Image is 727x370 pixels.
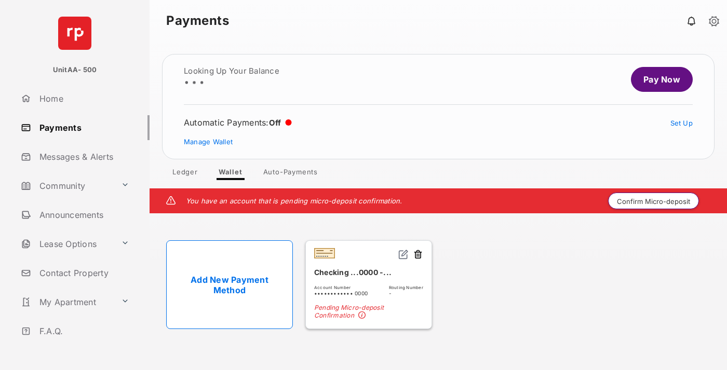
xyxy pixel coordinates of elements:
[17,86,150,111] a: Home
[184,67,279,75] h2: Looking up your balance
[389,285,423,290] span: Routing Number
[314,304,423,320] span: Pending Micro-deposit Confirmation
[186,197,402,205] em: You have an account that is pending micro-deposit confirmation.
[17,173,117,198] a: Community
[398,249,409,259] img: svg+xml;base64,PHN2ZyB2aWV3Qm94PSIwIDAgMjQgMjQiIHdpZHRoPSIxNiIgaGVpZ2h0PSIxNiIgZmlsbD0ibm9uZSIgeG...
[314,285,368,290] span: Account Number
[210,168,251,180] a: Wallet
[164,168,206,180] a: Ledger
[17,319,150,344] a: F.A.Q.
[670,119,693,127] a: Set Up
[184,138,233,146] a: Manage Wallet
[17,290,117,314] a: My Apartment
[17,231,117,256] a: Lease Options
[389,290,423,296] span: -
[17,261,150,285] a: Contact Property
[58,17,91,50] img: svg+xml;base64,PHN2ZyB4bWxucz0iaHR0cDovL3d3dy53My5vcmcvMjAwMC9zdmciIHdpZHRoPSI2NCIgaGVpZ2h0PSI2NC...
[314,290,368,296] span: •••••••••••• 0000
[269,118,281,128] span: Off
[166,15,229,27] strong: Payments
[17,115,150,140] a: Payments
[166,240,293,329] a: Add New Payment Method
[53,65,97,75] p: UnitAA- 500
[314,264,423,281] div: Checking ...0000 -...
[184,117,292,128] div: Automatic Payments :
[17,144,150,169] a: Messages & Alerts
[255,168,326,180] a: Auto-Payments
[608,193,699,209] button: Confirm Micro-deposit
[17,202,150,227] a: Announcements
